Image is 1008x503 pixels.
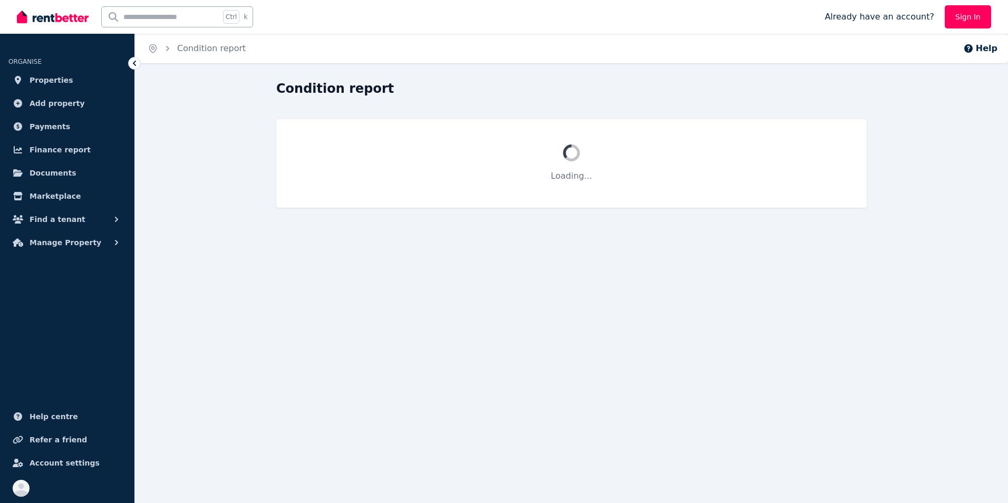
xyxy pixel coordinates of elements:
[302,170,841,182] p: Loading...
[30,143,91,156] span: Finance report
[8,406,126,427] a: Help centre
[8,139,126,160] a: Finance report
[30,236,101,249] span: Manage Property
[8,232,126,253] button: Manage Property
[8,429,126,450] a: Refer a friend
[17,9,89,25] img: RentBetter
[30,410,78,423] span: Help centre
[30,190,81,202] span: Marketplace
[30,213,85,226] span: Find a tenant
[30,457,100,469] span: Account settings
[30,433,87,446] span: Refer a friend
[8,93,126,114] a: Add property
[8,209,126,230] button: Find a tenant
[8,70,126,91] a: Properties
[135,34,258,63] nav: Breadcrumb
[244,13,247,21] span: k
[223,10,239,24] span: Ctrl
[8,116,126,137] a: Payments
[177,43,246,53] a: Condition report
[30,97,85,110] span: Add property
[30,74,73,86] span: Properties
[8,58,42,65] span: ORGANISE
[8,186,126,207] a: Marketplace
[30,167,76,179] span: Documents
[945,5,991,28] a: Sign In
[8,452,126,473] a: Account settings
[825,11,934,23] span: Already have an account?
[276,80,394,97] h1: Condition report
[8,162,126,183] a: Documents
[963,42,997,55] button: Help
[30,120,70,133] span: Payments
